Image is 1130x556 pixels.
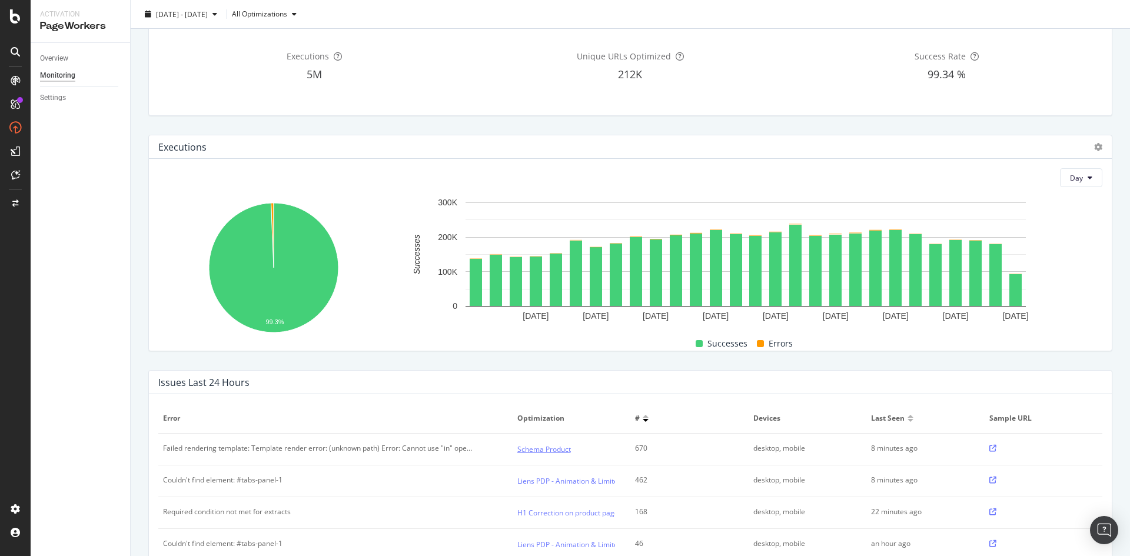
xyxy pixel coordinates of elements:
[232,5,301,24] button: All Optimizations
[577,51,671,62] span: Unique URLs Optimized
[140,5,222,24] button: [DATE] - [DATE]
[635,413,640,424] span: #
[871,413,905,424] span: Last seen
[517,413,623,424] span: Optimization
[232,11,287,18] div: All Optimizations
[163,413,505,424] span: Error
[287,51,329,62] span: Executions
[40,69,122,82] a: Monitoring
[871,538,969,549] div: an hour ago
[989,413,1095,424] span: Sample URL
[915,51,966,62] span: Success Rate
[823,311,849,321] text: [DATE]
[635,538,733,549] div: 46
[707,337,747,351] span: Successes
[40,69,75,82] div: Monitoring
[40,52,122,65] a: Overview
[517,475,660,487] a: Liens PDP - Animation & Limited Edition - FR
[883,311,909,321] text: [DATE]
[871,443,969,454] div: 8 minutes ago
[635,507,733,517] div: 168
[769,337,793,351] span: Errors
[928,67,966,81] span: 99.34 %
[523,311,549,321] text: [DATE]
[40,92,122,104] a: Settings
[753,538,851,549] div: desktop, mobile
[1090,516,1118,544] div: Open Intercom Messenger
[40,9,121,19] div: Activation
[635,443,733,454] div: 670
[158,197,388,341] svg: A chart.
[158,377,250,388] div: Issues Last 24 Hours
[40,19,121,33] div: PageWorkers
[438,232,457,242] text: 200K
[40,92,66,104] div: Settings
[265,318,284,325] text: 99.3%
[871,475,969,485] div: 8 minutes ago
[618,67,642,81] span: 212K
[763,311,789,321] text: [DATE]
[871,507,969,517] div: 22 minutes ago
[395,197,1096,327] svg: A chart.
[163,538,282,549] div: Couldn't find element: #tabs-panel-1
[1070,173,1083,183] span: Day
[1002,311,1028,321] text: [DATE]
[703,311,729,321] text: [DATE]
[1060,168,1102,187] button: Day
[753,443,851,454] div: desktop, mobile
[438,198,457,208] text: 300K
[307,67,322,81] span: 5M
[438,267,457,277] text: 100K
[643,311,669,321] text: [DATE]
[158,141,207,153] div: Executions
[517,443,571,455] a: Schema Product
[163,475,282,485] div: Couldn't find element: #tabs-panel-1
[163,443,473,454] div: Failed rendering template: Template render error: (unknown path) Error: Cannot use "in" operator ...
[635,475,733,485] div: 462
[156,9,208,19] span: [DATE] - [DATE]
[753,413,859,424] span: Devices
[517,538,663,551] a: Liens PDP - Animation & Limited Edition - INT
[412,235,421,275] text: Successes
[753,475,851,485] div: desktop, mobile
[517,507,649,519] a: H1 Correction on product pages - Global
[943,311,969,321] text: [DATE]
[163,507,291,517] div: Required condition not met for extracts
[453,302,457,311] text: 0
[753,507,851,517] div: desktop, mobile
[583,311,609,321] text: [DATE]
[40,52,68,65] div: Overview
